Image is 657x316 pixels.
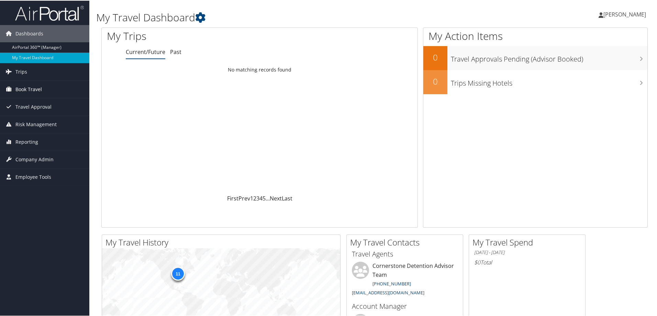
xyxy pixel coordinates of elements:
[423,51,447,63] h2: 0
[96,10,467,24] h1: My Travel Dashboard
[603,10,646,18] span: [PERSON_NAME]
[15,63,27,80] span: Trips
[107,28,281,43] h1: My Trips
[451,74,647,87] h3: Trips Missing Hotels
[15,150,54,167] span: Company Admin
[238,194,250,201] a: Prev
[474,249,580,255] h6: [DATE] - [DATE]
[253,194,256,201] a: 2
[259,194,263,201] a: 4
[105,236,340,248] h2: My Travel History
[423,75,447,87] h2: 0
[423,28,647,43] h1: My Action Items
[350,236,463,248] h2: My Travel Contacts
[266,194,270,201] span: …
[348,261,461,298] li: Cornerstone Detention Advisor Team
[352,289,424,295] a: [EMAIL_ADDRESS][DOMAIN_NAME]
[372,280,411,286] a: [PHONE_NUMBER]
[423,69,647,94] a: 0Trips Missing Hotels
[227,194,238,201] a: First
[15,168,51,185] span: Employee Tools
[472,236,585,248] h2: My Travel Spend
[171,266,185,280] div: 11
[256,194,259,201] a: 3
[263,194,266,201] a: 5
[352,301,458,310] h3: Account Manager
[474,258,580,265] h6: Total
[15,24,43,42] span: Dashboards
[15,80,42,97] span: Book Travel
[15,115,57,132] span: Risk Management
[352,249,458,258] h3: Travel Agents
[250,194,253,201] a: 1
[15,4,84,21] img: airportal-logo.png
[15,98,52,115] span: Travel Approval
[126,47,165,55] a: Current/Future
[15,133,38,150] span: Reporting
[282,194,292,201] a: Last
[451,50,647,63] h3: Travel Approvals Pending (Advisor Booked)
[170,47,181,55] a: Past
[474,258,480,265] span: $0
[423,45,647,69] a: 0Travel Approvals Pending (Advisor Booked)
[599,3,653,24] a: [PERSON_NAME]
[102,63,417,75] td: No matching records found
[270,194,282,201] a: Next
